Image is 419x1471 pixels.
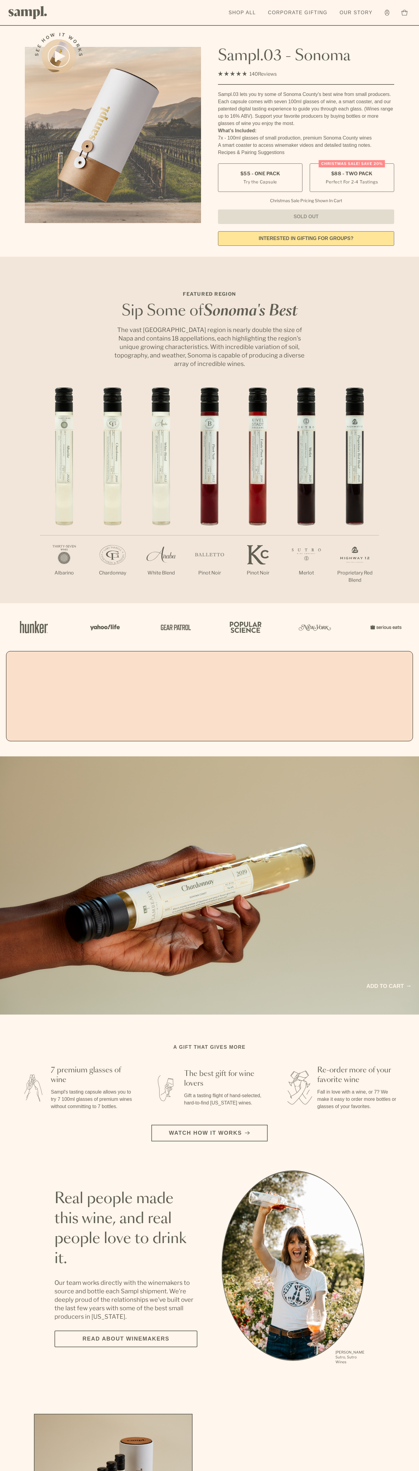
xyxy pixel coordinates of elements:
[317,1065,400,1085] h3: Re-order more of your favorite wine
[226,614,263,640] img: Artboard_4_28b4d326-c26e-48f9-9c80-911f17d6414e_x450.png
[88,569,137,577] p: Chardonnay
[317,1088,400,1110] p: Fall in love with a wine, or 7? We make it easy to order more bottles or glasses of your favorites.
[218,149,394,156] li: Recipes & Pairing Suggestions
[319,160,385,167] div: Christmas SALE! Save 20%
[156,614,193,640] img: Artboard_5_7fdae55a-36fd-43f7-8bfd-f74a06a2878e_x450.png
[326,179,378,185] small: Perfect For 2-4 Tastings
[218,128,256,133] strong: What’s Included:
[267,198,345,203] li: Christmas Sale Pricing Shown In Cart
[218,91,394,127] div: Sampl.03 lets you try some of Sonoma County's best wine from small producers. Each capsule comes ...
[335,1350,365,1364] p: [PERSON_NAME] Sutro, Sutro Wines
[240,170,280,177] span: $55 - One Pack
[331,387,379,603] li: 7 / 7
[367,614,403,640] img: Artboard_7_5b34974b-f019-449e-91fb-745f8d0877ee_x450.png
[203,304,298,318] em: Sonoma's Best
[54,1278,197,1321] p: Our team works directly with the winemakers to source and bottle each Sampl shipment. We’re deepl...
[42,39,76,73] button: See how it works
[16,614,52,640] img: Artboard_1_c8cd28af-0030-4af1-819c-248e302c7f06_x450.png
[113,304,306,318] h2: Sip Some of
[86,614,122,640] img: Artboard_6_04f9a106-072f-468a-bdd7-f11783b05722_x450.png
[218,47,394,65] h1: Sampl.03 - Sonoma
[297,614,333,640] img: Artboard_3_0b291449-6e8c-4d07-b2c2-3f3601a19cd1_x450.png
[218,134,394,142] li: 7x - 100ml glasses of small production, premium Sonoma County wines
[258,71,277,77] span: Reviews
[265,6,331,19] a: Corporate Gifting
[8,6,47,19] img: Sampl logo
[185,569,234,577] p: Pinot Noir
[113,326,306,368] p: The vast [GEOGRAPHIC_DATA] region is nearly double the size of Napa and contains 18 appellations,...
[337,6,376,19] a: Our Story
[184,1092,266,1107] p: Gift a tasting flight of hand-selected, hard-to-find [US_STATE] wines.
[137,569,185,577] p: White Blend
[88,387,137,596] li: 2 / 7
[184,1069,266,1088] h3: The best gift for wine lovers
[249,71,258,77] span: 140
[331,569,379,584] p: Proprietary Red Blend
[366,982,411,990] a: Add to cart
[282,387,331,596] li: 6 / 7
[173,1044,246,1051] h2: A gift that gives more
[51,1065,133,1085] h3: 7 premium glasses of wine
[113,291,306,298] p: Featured Region
[54,1189,197,1269] h2: Real people made this wine, and real people love to drink it.
[234,387,282,596] li: 5 / 7
[222,1170,365,1365] div: slide 1
[137,387,185,596] li: 3 / 7
[222,1170,365,1365] ul: carousel
[51,1088,133,1110] p: Sampl's tasting capsule allows you to try 7 100ml glasses of premium wines without committing to ...
[218,70,277,78] div: 140Reviews
[54,1331,197,1347] a: Read about Winemakers
[234,569,282,577] p: Pinot Noir
[226,6,259,19] a: Shop All
[151,1125,268,1141] button: Watch how it works
[40,387,88,596] li: 1 / 7
[25,47,201,223] img: Sampl.03 - Sonoma
[40,569,88,577] p: Albarino
[218,142,394,149] li: A smart coaster to access winemaker videos and detailed tasting notes.
[185,387,234,596] li: 4 / 7
[331,170,373,177] span: $88 - Two Pack
[243,179,277,185] small: Try the Capsule
[282,569,331,577] p: Merlot
[218,209,394,224] button: Sold Out
[218,231,394,246] a: interested in gifting for groups?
